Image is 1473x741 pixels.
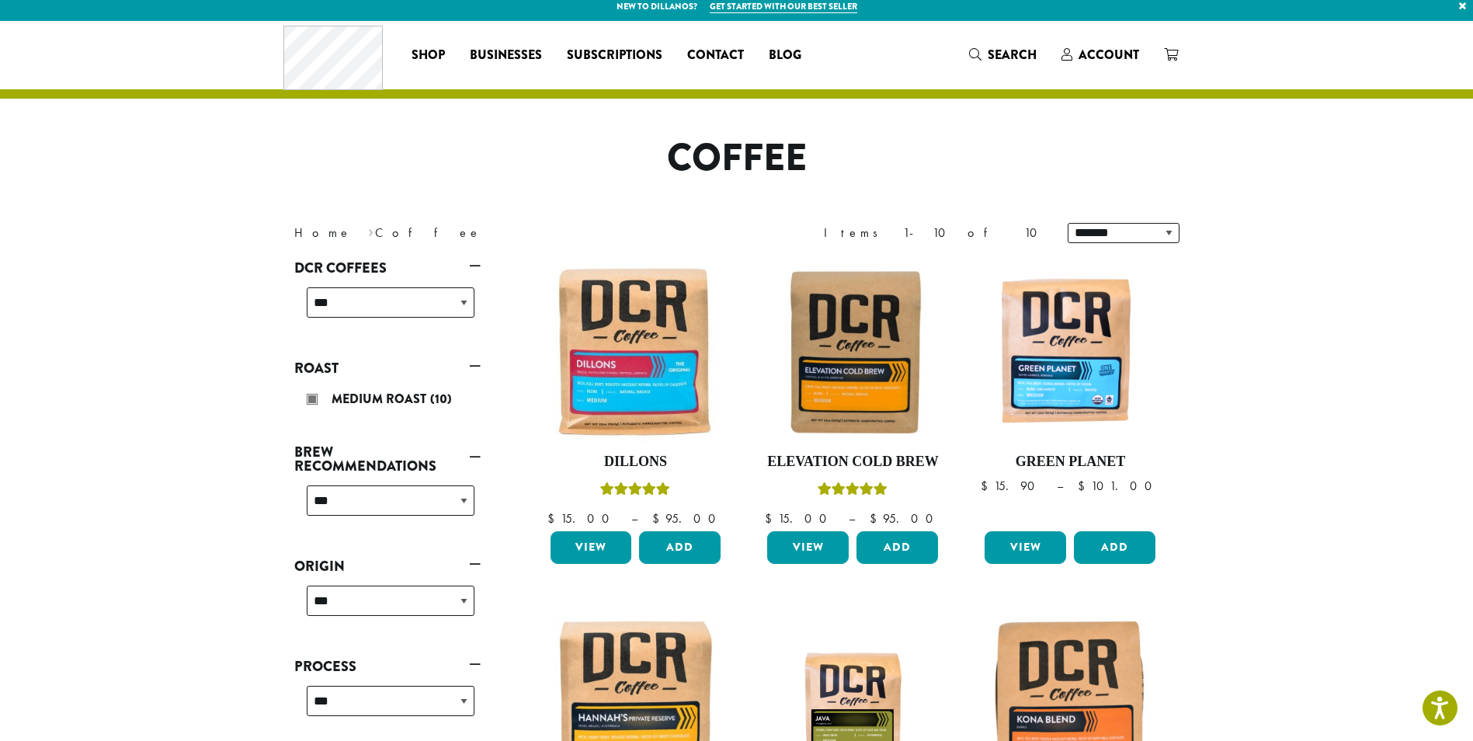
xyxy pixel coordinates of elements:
a: Process [294,653,481,680]
span: Businesses [470,46,542,65]
span: $ [547,510,561,527]
span: Subscriptions [567,46,662,65]
a: Elevation Cold BrewRated 5.00 out of 5 [763,263,942,525]
a: Green Planet [981,263,1159,525]
bdi: 95.00 [870,510,940,527]
span: Account [1079,46,1139,64]
img: DCR-Green-Planet-Coffee-Bag-300x300.png [981,263,1159,441]
span: $ [981,478,994,494]
a: Roast [294,355,481,381]
button: Add [856,531,938,564]
span: Medium Roast [332,390,430,408]
span: (10) [430,390,452,408]
a: Search [957,42,1049,68]
span: – [631,510,637,527]
h4: Elevation Cold Brew [763,454,942,471]
a: Home [294,224,352,241]
div: Rated 5.00 out of 5 [818,480,888,503]
bdi: 95.00 [652,510,723,527]
h4: Green Planet [981,454,1159,471]
span: Search [988,46,1037,64]
div: Process [294,680,481,735]
span: Shop [412,46,445,65]
bdi: 15.00 [765,510,834,527]
img: Dillons-12oz-300x300.jpg [546,263,724,441]
a: DCR Coffees [294,255,481,281]
div: Roast [294,381,481,420]
h1: Coffee [283,136,1191,181]
a: View [985,531,1066,564]
a: View [767,531,849,564]
div: Brew Recommendations [294,479,481,534]
a: Origin [294,553,481,579]
span: › [368,218,373,242]
span: – [849,510,855,527]
a: Shop [399,43,457,68]
div: Items 1-10 of 10 [824,224,1044,242]
img: Elevation-Cold-Brew-300x300.jpg [763,263,942,441]
nav: Breadcrumb [294,224,714,242]
span: Blog [769,46,801,65]
button: Add [639,531,721,564]
button: Add [1074,531,1155,564]
span: Contact [687,46,744,65]
div: Origin [294,579,481,635]
bdi: 101.00 [1078,478,1159,494]
bdi: 15.00 [547,510,617,527]
a: Brew Recommendations [294,439,481,479]
h4: Dillons [547,454,725,471]
span: $ [652,510,665,527]
span: $ [765,510,778,527]
div: Rated 5.00 out of 5 [600,480,670,503]
span: $ [1078,478,1091,494]
div: DCR Coffees [294,281,481,336]
a: View [551,531,632,564]
bdi: 15.90 [981,478,1042,494]
a: DillonsRated 5.00 out of 5 [547,263,725,525]
span: $ [870,510,883,527]
span: – [1057,478,1063,494]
